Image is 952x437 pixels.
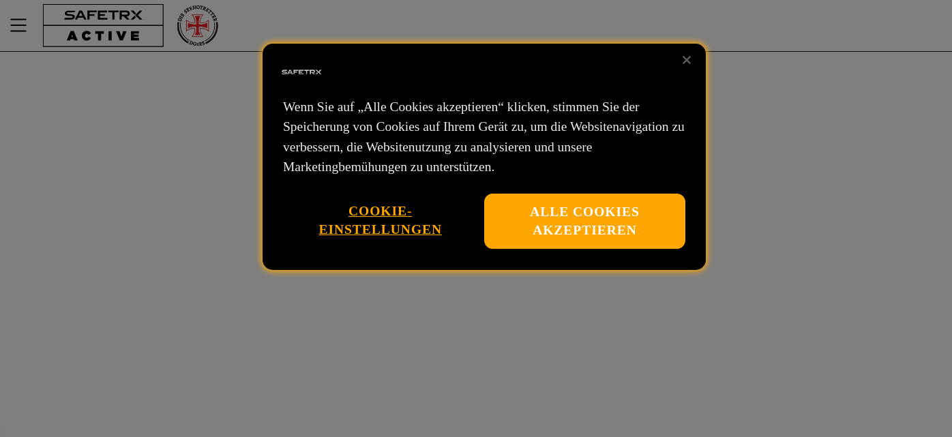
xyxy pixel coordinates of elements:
img: Firmenlogo [280,50,323,94]
button: Schließen [672,45,702,75]
div: Datenschutz [263,44,706,270]
font: Alle Cookies akzeptieren [530,205,640,237]
button: Alle Cookies akzeptieren [484,194,685,249]
button: Cookie-Einstellungen [290,194,471,247]
font: Cookie-Einstellungen [318,204,442,237]
font: Wenn Sie auf „Alle Cookies akzeptieren“ klicken, stimmen Sie der Speicherung von Cookies auf Ihre... [283,100,685,174]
